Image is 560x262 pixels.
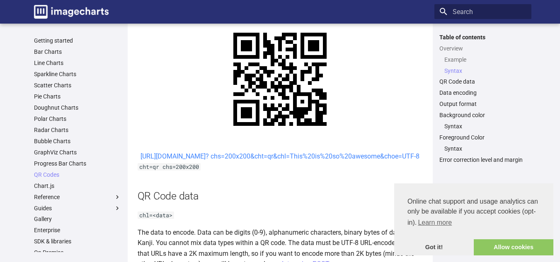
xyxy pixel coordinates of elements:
a: SDK & libraries [34,238,121,245]
nav: Background color [439,123,526,130]
a: Scatter Charts [34,82,121,89]
a: Bubble Charts [34,137,121,145]
a: Background color [439,111,526,119]
a: Radar Charts [34,126,121,134]
a: Line Charts [34,59,121,67]
a: Doughnut Charts [34,104,121,111]
img: chart [215,14,345,144]
a: Data encoding [439,89,526,96]
code: chl=<data> [138,212,174,219]
a: [URL][DOMAIN_NAME]? chs=200x200&cht=qr&chl=This%20is%20so%20awesome&choe=UTF-8 [141,152,419,160]
a: Error correction level and margin [439,156,526,163]
a: Example [444,56,526,63]
a: dismiss cookie message [394,239,474,256]
a: allow cookies [474,239,553,256]
a: QR Code data [439,78,526,85]
a: Gallery [34,215,121,223]
div: cookieconsent [394,183,553,255]
input: Search [434,4,531,19]
a: Sparkline Charts [34,70,121,78]
a: Bar Charts [34,48,121,55]
label: Table of contents [434,34,531,41]
span: Online chat support and usage analytics can only be available if you accept cookies (opt-in). [407,197,540,229]
a: QR Codes [34,171,121,178]
a: Syntax [444,145,526,152]
code: cht=qr chs=200x200 [138,163,201,171]
h2: QR Code data [138,189,423,203]
a: Overview [439,45,526,52]
a: Syntax [444,123,526,130]
img: logo [34,5,109,19]
a: Pie Charts [34,93,121,100]
a: learn more about cookies [417,216,453,229]
a: Progress Bar Charts [34,160,121,167]
a: Syntax [444,67,526,75]
label: Guides [34,204,121,212]
nav: Overview [439,56,526,75]
a: Polar Charts [34,115,121,123]
label: Reference [34,193,121,201]
a: Getting started [34,37,121,44]
a: Image-Charts documentation [31,2,112,22]
a: On Premise [34,249,121,256]
nav: Table of contents [434,34,531,164]
a: Chart.js [34,182,121,190]
a: Output format [439,100,526,108]
a: GraphViz Charts [34,149,121,156]
nav: Foreground Color [439,145,526,152]
a: Foreground Color [439,134,526,141]
a: Enterprise [34,226,121,234]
